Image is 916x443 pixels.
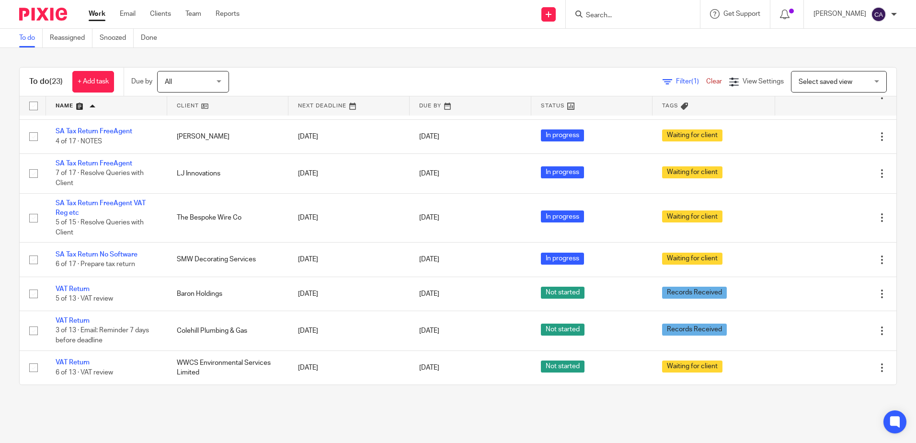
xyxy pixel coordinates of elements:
[662,324,727,336] span: Records Received
[723,11,760,17] span: Get Support
[288,350,410,385] td: [DATE]
[288,311,410,350] td: [DATE]
[56,286,90,292] a: VAT Return
[662,129,722,141] span: Waiting for client
[89,9,105,19] a: Work
[120,9,136,19] a: Email
[19,29,43,47] a: To do
[585,12,671,20] input: Search
[49,78,63,85] span: (23)
[167,193,288,243] td: The Bespoke Wire Co
[56,160,132,167] a: SA Tax Return FreeAgent
[19,8,67,21] img: Pixie
[100,29,134,47] a: Snoozed
[167,277,288,311] td: Baron Holdings
[56,138,102,145] span: 4 of 17 · NOTES
[167,350,288,385] td: WWCS Environmental Services Limited
[131,77,152,86] p: Due by
[56,359,90,366] a: VAT Return
[541,253,584,265] span: In progress
[541,166,584,178] span: In progress
[288,154,410,193] td: [DATE]
[662,287,727,299] span: Records Received
[288,119,410,153] td: [DATE]
[662,103,678,108] span: Tags
[167,243,288,277] td: SMW Decorating Services
[813,9,866,19] p: [PERSON_NAME]
[419,170,439,177] span: [DATE]
[419,291,439,297] span: [DATE]
[662,166,722,178] span: Waiting for client
[662,210,722,222] span: Waiting for client
[871,7,886,22] img: svg%3E
[56,251,137,258] a: SA Tax Return No Software
[676,78,706,85] span: Filter
[419,133,439,140] span: [DATE]
[419,364,439,371] span: [DATE]
[165,79,172,85] span: All
[56,261,135,268] span: 6 of 17 · Prepare tax return
[56,295,113,302] span: 5 of 13 · VAT review
[216,9,240,19] a: Reports
[662,361,722,373] span: Waiting for client
[706,78,722,85] a: Clear
[541,129,584,141] span: In progress
[288,193,410,243] td: [DATE]
[691,78,699,85] span: (1)
[167,311,288,350] td: Colehill Plumbing & Gas
[56,317,90,324] a: VAT Return
[72,71,114,93] a: + Add task
[288,277,410,311] td: [DATE]
[185,9,201,19] a: Team
[541,324,584,336] span: Not started
[56,327,149,344] span: 3 of 13 · Email: Reminder 7 days before deadline
[419,256,439,263] span: [DATE]
[56,369,113,376] span: 6 of 13 · VAT review
[419,214,439,221] span: [DATE]
[541,361,584,373] span: Not started
[662,253,722,265] span: Waiting for client
[56,128,132,135] a: SA Tax Return FreeAgent
[56,219,144,236] span: 5 of 15 · Resolve Queries with Client
[56,200,146,216] a: SA Tax Return FreeAgent VAT Reg etc
[167,154,288,193] td: LJ Innovations
[743,78,784,85] span: View Settings
[799,79,852,85] span: Select saved view
[541,210,584,222] span: In progress
[56,170,144,187] span: 7 of 17 · Resolve Queries with Client
[50,29,92,47] a: Reassigned
[541,287,584,299] span: Not started
[150,9,171,19] a: Clients
[288,243,410,277] td: [DATE]
[29,77,63,87] h1: To do
[419,327,439,334] span: [DATE]
[141,29,164,47] a: Done
[167,119,288,153] td: [PERSON_NAME]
